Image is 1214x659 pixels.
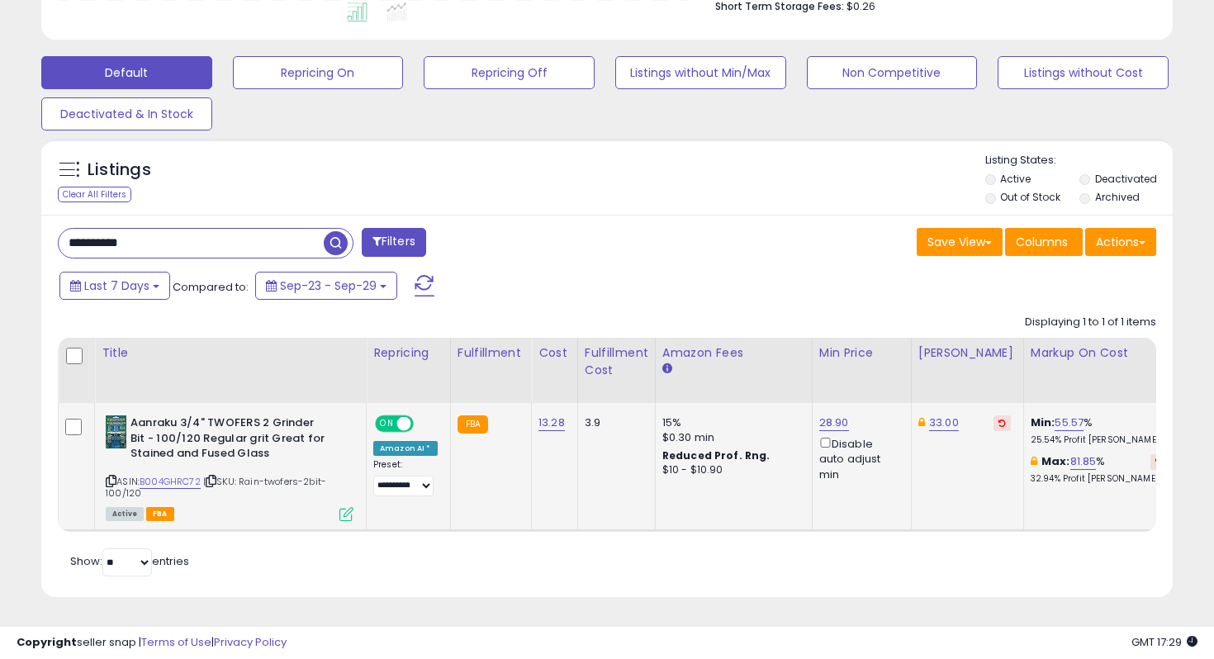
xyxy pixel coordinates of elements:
div: Amazon AI * [373,441,438,456]
button: Non Competitive [807,56,978,89]
p: Listing States: [985,153,1174,168]
a: 13.28 [538,415,565,431]
a: 55.57 [1055,415,1084,431]
div: Title [102,344,359,362]
div: % [1031,415,1168,446]
div: Fulfillment [458,344,524,362]
div: % [1031,454,1168,485]
b: Reduced Prof. Rng. [662,448,771,462]
span: Last 7 Days [84,277,149,294]
button: Repricing On [233,56,404,89]
span: Show: entries [70,553,189,569]
span: FBA [146,507,174,521]
p: 25.54% Profit [PERSON_NAME] [1031,434,1168,446]
div: seller snap | | [17,635,287,651]
div: Fulfillment Cost [585,344,648,379]
p: 32.94% Profit [PERSON_NAME] [1031,473,1168,485]
div: Amazon Fees [662,344,805,362]
button: Sep-23 - Sep-29 [255,272,397,300]
button: Last 7 Days [59,272,170,300]
button: Filters [362,228,426,257]
button: Listings without Min/Max [615,56,786,89]
div: Cost [538,344,571,362]
div: Markup on Cost [1031,344,1174,362]
span: All listings currently available for purchase on Amazon [106,507,144,521]
span: 2025-10-7 17:29 GMT [1131,634,1197,650]
h5: Listings [88,159,151,182]
span: Compared to: [173,279,249,295]
div: 3.9 [585,415,643,430]
div: Repricing [373,344,443,362]
th: The percentage added to the cost of goods (COGS) that forms the calculator for Min & Max prices. [1023,338,1180,403]
small: FBA [458,415,488,434]
span: ON [377,417,397,431]
div: [PERSON_NAME] [918,344,1017,362]
div: Disable auto adjust min [819,434,899,482]
img: 51DVDYy9WhL._SL40_.jpg [106,415,126,448]
b: Min: [1031,415,1055,430]
div: $0.30 min [662,430,799,445]
a: 33.00 [929,415,959,431]
div: Min Price [819,344,904,362]
button: Deactivated & In Stock [41,97,212,130]
a: 28.90 [819,415,849,431]
strong: Copyright [17,634,77,650]
a: Terms of Use [141,634,211,650]
label: Active [1000,172,1031,186]
span: OFF [411,417,438,431]
a: Privacy Policy [214,634,287,650]
a: B004GHRC72 [140,475,201,489]
div: ASIN: [106,415,353,519]
a: 81.85 [1070,453,1097,470]
button: Actions [1085,228,1156,256]
span: Columns [1016,234,1068,250]
button: Repricing Off [424,56,595,89]
label: Deactivated [1095,172,1157,186]
b: Max: [1041,453,1070,469]
span: | SKU: Rain-twofers-2bit-100/120 [106,475,326,500]
b: Aanraku 3/4" TWOFERS 2 Grinder Bit - 100/120 Regular grit Great for Stained and Fused Glass [130,415,331,466]
button: Columns [1005,228,1083,256]
label: Out of Stock [1000,190,1060,204]
div: $10 - $10.90 [662,463,799,477]
div: Clear All Filters [58,187,131,202]
div: Displaying 1 to 1 of 1 items [1025,315,1156,330]
small: Amazon Fees. [662,362,672,377]
button: Listings without Cost [998,56,1169,89]
div: 15% [662,415,799,430]
button: Default [41,56,212,89]
span: Sep-23 - Sep-29 [280,277,377,294]
label: Archived [1095,190,1140,204]
div: Preset: [373,459,438,496]
button: Save View [917,228,1003,256]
